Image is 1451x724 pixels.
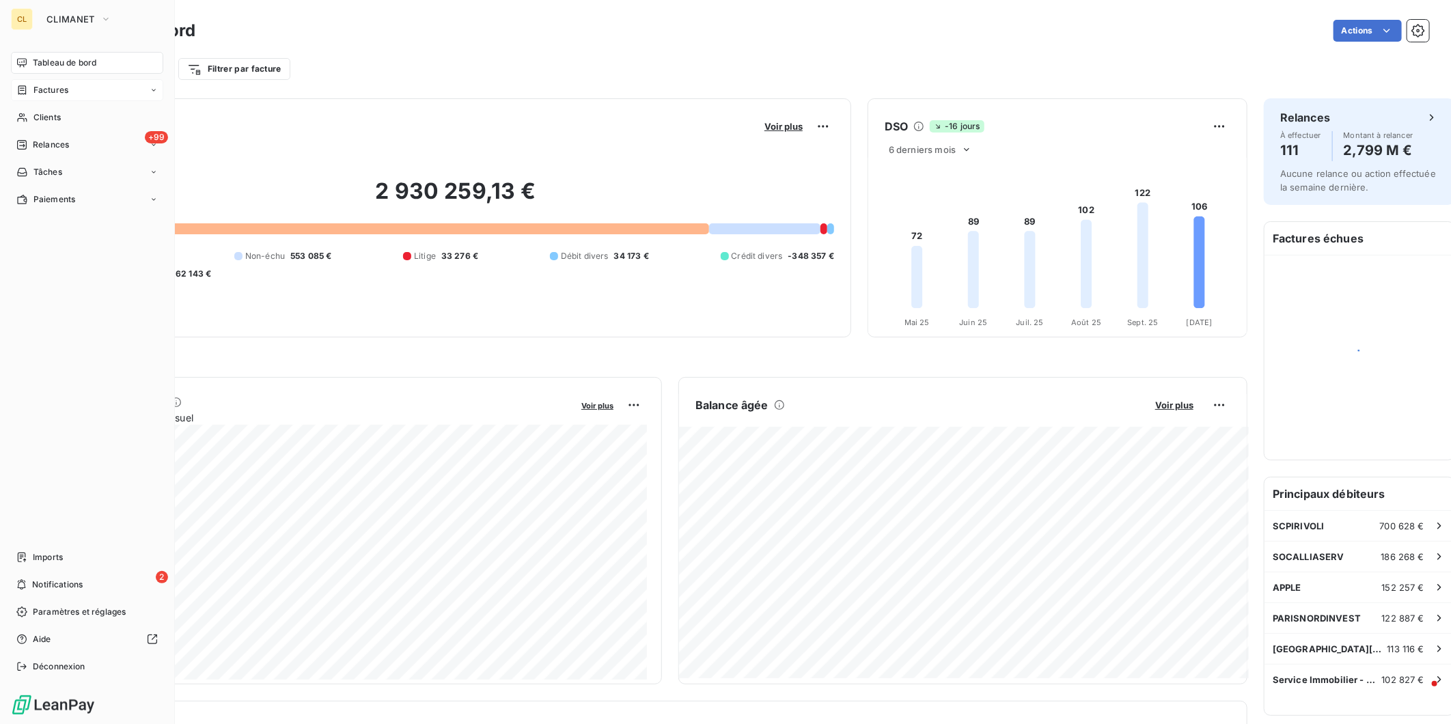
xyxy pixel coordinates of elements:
span: +99 [145,131,168,143]
span: Débit divers [561,250,609,262]
span: APPLE [1273,582,1301,593]
span: Tableau de bord [33,57,96,69]
span: Relances [33,139,69,151]
span: -62 143 € [171,268,211,280]
img: Logo LeanPay [11,694,96,716]
span: [GEOGRAPHIC_DATA][PERSON_NAME] INVEST HOTELS [1273,643,1387,654]
button: Filtrer par facture [178,58,290,80]
span: Non-échu [245,250,285,262]
span: 122 887 € [1382,613,1424,624]
span: Voir plus [764,121,803,132]
span: Voir plus [1155,400,1193,410]
tspan: [DATE] [1187,318,1213,327]
h4: 2,799 M € [1344,139,1413,161]
span: Clients [33,111,61,124]
span: PARISNORDINVEST [1273,613,1361,624]
span: À effectuer [1280,131,1321,139]
button: Voir plus [1151,399,1198,411]
span: 2 [156,571,168,583]
span: Aide [33,633,51,645]
span: 33 276 € [441,250,478,262]
span: Chiffre d'affaires mensuel [77,410,572,425]
span: Notifications [32,579,83,591]
span: SOCALLIASERV [1273,551,1344,562]
span: 186 268 € [1381,551,1424,562]
span: 102 827 € [1382,674,1424,685]
span: Imports [33,551,63,563]
span: Crédit divers [732,250,783,262]
tspan: Juil. 25 [1017,318,1044,327]
iframe: Intercom live chat [1405,678,1437,710]
span: Montant à relancer [1344,131,1413,139]
button: Actions [1333,20,1402,42]
button: Voir plus [577,399,618,411]
span: 6 derniers mois [889,144,956,155]
span: Service Immobilier - Groupe La Maison [1273,674,1382,685]
span: 700 628 € [1380,520,1424,531]
span: Litige [414,250,436,262]
span: -16 jours [930,120,984,133]
tspan: Mai 25 [904,318,930,327]
span: Déconnexion [33,660,85,673]
span: Aucune relance ou action effectuée la semaine dernière. [1280,168,1436,193]
tspan: Juin 25 [959,318,987,327]
tspan: Août 25 [1071,318,1101,327]
h2: 2 930 259,13 € [77,178,834,219]
span: Paramètres et réglages [33,606,126,618]
span: -348 357 € [788,250,834,262]
span: Tâches [33,166,62,178]
h4: 111 [1280,139,1321,161]
span: SCPIRIVOLI [1273,520,1325,531]
span: Paiements [33,193,75,206]
span: 34 173 € [614,250,649,262]
span: 553 085 € [290,250,331,262]
h6: Relances [1280,109,1330,126]
h6: DSO [885,118,908,135]
tspan: Sept. 25 [1127,318,1158,327]
button: Voir plus [760,120,807,133]
span: 152 257 € [1382,582,1424,593]
span: Voir plus [581,401,613,410]
span: 113 116 € [1387,643,1424,654]
h6: Balance âgée [695,397,769,413]
div: CL [11,8,33,30]
a: Aide [11,628,163,650]
span: Factures [33,84,68,96]
span: CLIMANET [46,14,95,25]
